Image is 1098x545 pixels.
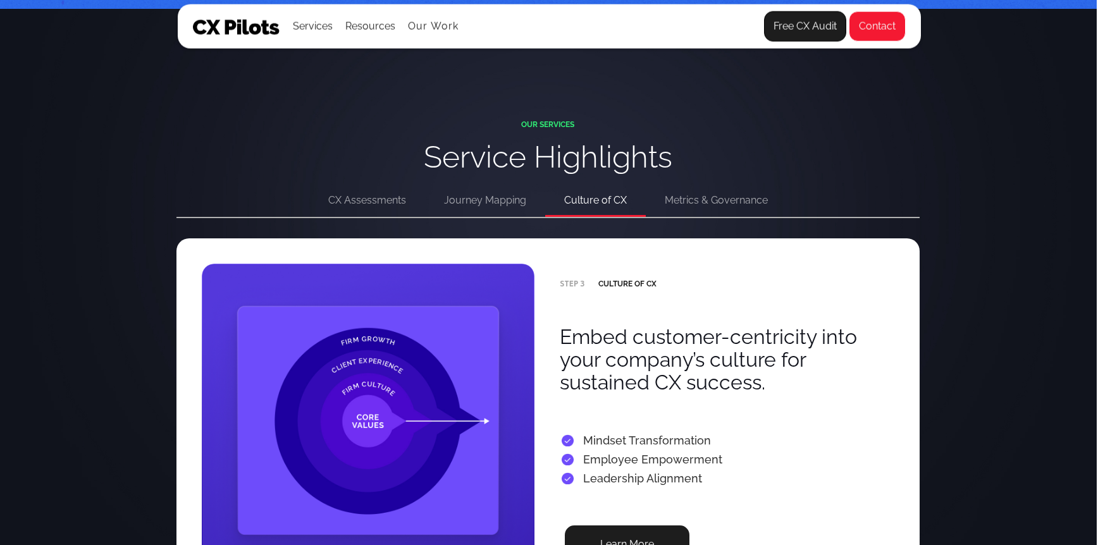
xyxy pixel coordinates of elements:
[849,11,906,42] a: Contact
[560,279,657,288] div: culture of cx
[293,5,333,48] div: Services
[408,21,459,32] a: Our Work
[560,472,576,484] span: •
[444,192,526,209] div: Journey Mapping
[345,18,395,35] div: Resources
[564,192,627,209] div: Culture of CX
[328,192,406,209] div: CX Assessments
[560,431,722,450] div: Mindset Transformation
[764,11,846,42] a: Free CX Audit
[560,469,722,488] div: Leadership Alignment
[580,279,598,288] code: 3
[345,5,395,48] div: Resources
[367,139,729,175] h3: Service Highlights
[293,18,333,35] div: Services
[560,326,868,394] h3: Embed customer-centricity into your company’s culture for sustained CX success.
[560,450,722,469] div: Employee Empowerment
[665,192,768,209] div: Metrics & Governance
[560,279,578,288] code: step
[521,120,574,129] div: OUR SERVICES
